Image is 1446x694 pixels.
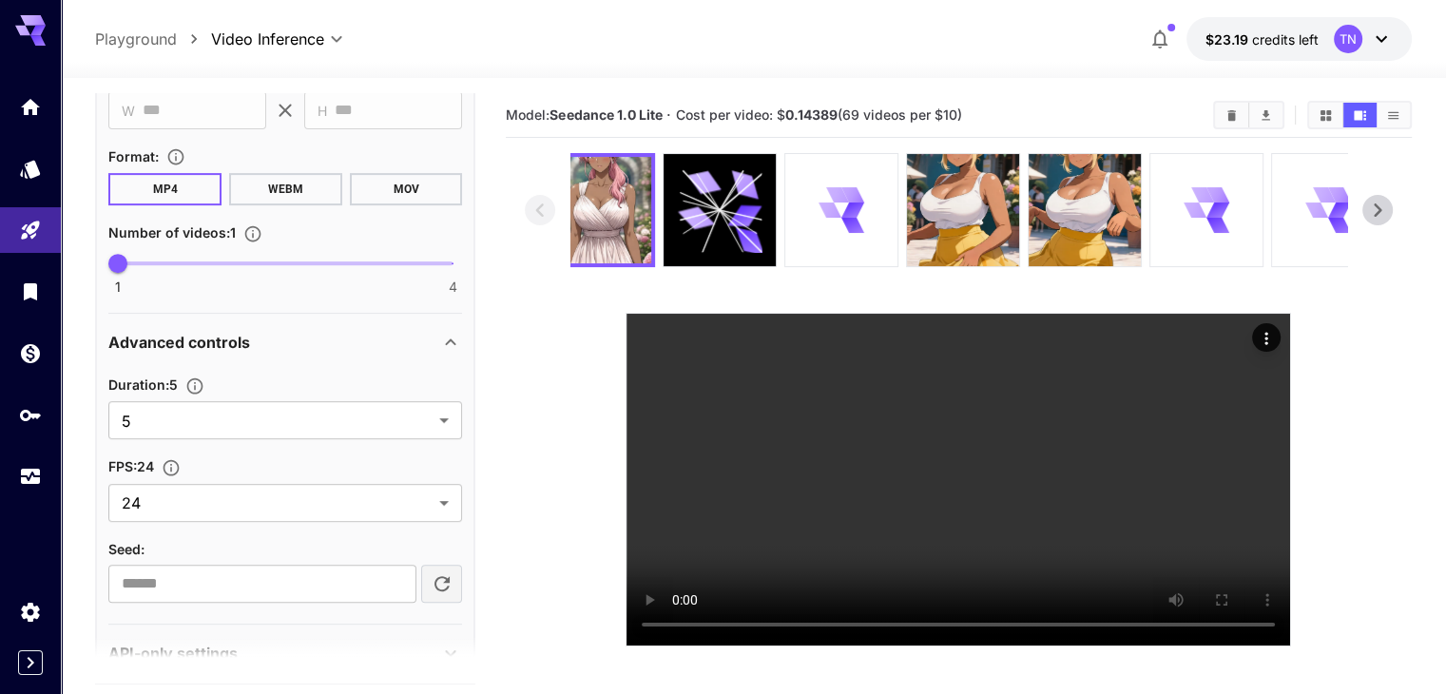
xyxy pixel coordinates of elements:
[318,100,327,122] span: H
[108,319,462,365] div: Advanced controls
[122,410,432,433] span: 5
[1205,29,1319,49] div: $23.19488
[1029,154,1141,266] img: 50Gw0QAAAAZJREFUAwDntQBXy1DqQwAAAABJRU5ErkJggg==
[108,173,222,205] button: MP4
[211,28,324,50] span: Video Inference
[19,341,42,365] div: Wallet
[108,376,178,393] span: Duration : 5
[350,173,463,205] button: MOV
[108,630,462,676] div: API-only settings
[159,147,193,166] button: Choose the file format for the output video.
[1249,103,1282,127] button: Download All
[236,224,270,243] button: Specify how many videos to generate in a single request. Each video generation will be charged se...
[19,465,42,489] div: Usage
[108,541,145,557] span: Seed :
[108,148,159,164] span: Format :
[1307,101,1412,129] div: Show videos in grid viewShow videos in video viewShow videos in list view
[1205,31,1252,48] span: $23.19
[108,331,250,354] p: Advanced controls
[19,219,42,242] div: Playground
[19,403,42,427] div: API Keys
[1377,103,1410,127] button: Show videos in list view
[1215,103,1248,127] button: Clear videos
[122,492,432,514] span: 24
[19,600,42,624] div: Settings
[115,278,121,297] span: 1
[1213,101,1284,129] div: Clear videosDownload All
[676,106,962,123] span: Cost per video: $ (69 videos per $10)
[95,28,211,50] nav: breadcrumb
[1252,31,1319,48] span: credits left
[785,106,838,123] b: 0.14389
[108,224,236,241] span: Number of videos : 1
[154,458,188,477] button: Set the fps
[545,157,651,263] img: 3VPBtAAAABklEQVQDALCQVyMBniflAAAAAElFTkSuQmCC
[19,280,42,303] div: Library
[666,104,671,126] p: ·
[549,106,662,123] b: Seedance 1.0 Lite
[1334,25,1362,53] div: TN
[18,650,43,675] button: Expand sidebar
[449,278,457,297] span: 4
[506,106,662,123] span: Model:
[1252,323,1281,352] div: Actions
[95,28,177,50] a: Playground
[1186,17,1412,61] button: $23.19488TN
[108,458,154,474] span: FPS : 24
[178,376,212,395] button: Set the number of duration
[907,154,1019,266] img: +wFesNAAAABklEQVQDAI7Je38p68s5AAAAAElFTkSuQmCC
[1309,103,1342,127] button: Show videos in grid view
[19,157,42,181] div: Models
[19,95,42,119] div: Home
[1343,103,1377,127] button: Show videos in video view
[229,173,342,205] button: WEBM
[122,100,135,122] span: W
